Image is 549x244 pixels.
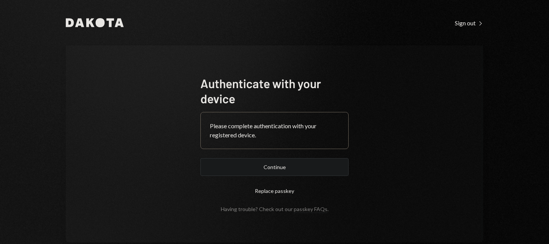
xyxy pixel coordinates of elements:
a: Sign out [455,19,483,27]
button: Continue [200,158,349,176]
div: Having trouble? Check out our . [221,206,329,212]
a: passkey FAQs [294,206,327,213]
button: Replace passkey [200,182,349,200]
h1: Authenticate with your device [200,76,349,106]
div: Please complete authentication with your registered device. [210,121,339,140]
